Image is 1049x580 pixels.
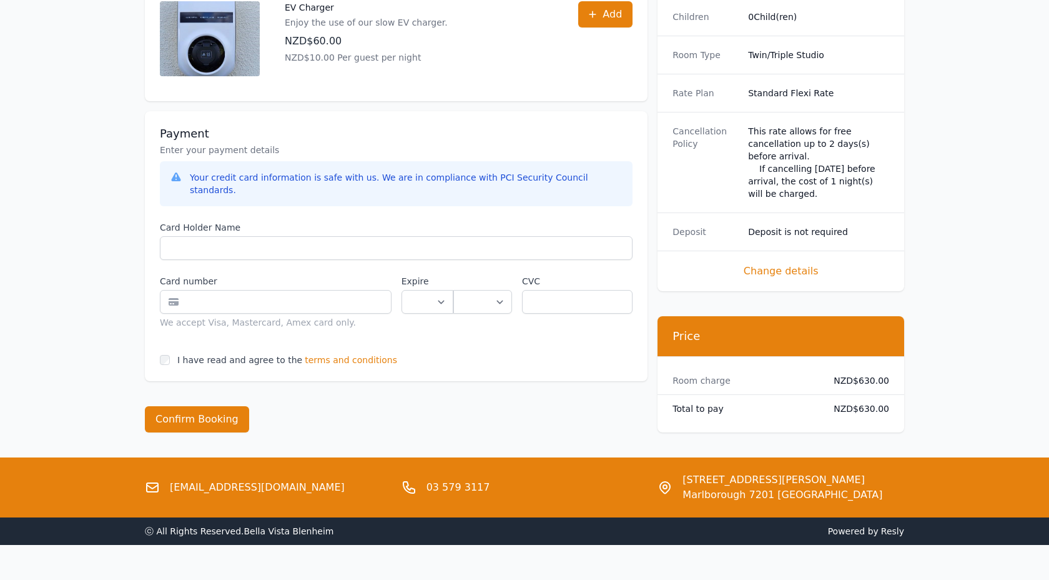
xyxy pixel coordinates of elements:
[160,144,633,156] p: Enter your payment details
[748,125,889,200] div: This rate allows for free cancellation up to 2 days(s) before arrival. If cancelling [DATE] befor...
[672,226,738,238] dt: Deposit
[748,226,889,238] dd: Deposit is not required
[426,480,490,495] a: 03 579 3117
[672,49,738,61] dt: Room Type
[672,125,738,200] dt: Cancellation Policy
[401,275,453,287] label: Expire
[285,34,448,49] p: NZD$60.00
[160,1,260,76] img: EV Charger
[672,402,814,415] dt: Total to pay
[160,316,392,329] div: We accept Visa, Mastercard, Amex card only.
[881,526,904,536] a: Resly
[522,275,633,287] label: CVC
[145,406,249,432] button: Confirm Booking
[177,355,302,365] label: I have read and agree to the
[453,275,512,287] label: .
[285,51,448,64] p: NZD$10.00 Per guest per night
[748,87,889,99] dd: Standard Flexi Rate
[190,171,623,196] div: Your credit card information is safe with us. We are in compliance with PCI Security Council stan...
[682,472,882,487] span: [STREET_ADDRESS][PERSON_NAME]
[305,354,397,366] span: terms and conditions
[160,275,392,287] label: Card number
[285,1,448,14] p: EV Charger
[145,526,333,536] span: ⓒ All Rights Reserved. Bella Vista Blenheim
[748,49,889,61] dd: Twin/Triple Studio
[285,16,448,29] p: Enjoy the use of our slow EV charger.
[748,11,889,23] dd: 0 Child(ren)
[672,87,738,99] dt: Rate Plan
[529,525,904,537] span: Powered by
[682,487,882,502] span: Marlborough 7201 [GEOGRAPHIC_DATA]
[160,126,633,141] h3: Payment
[672,329,889,344] h3: Price
[672,11,738,23] dt: Children
[824,402,889,415] dd: NZD$630.00
[603,7,622,22] span: Add
[672,264,889,279] span: Change details
[672,374,814,387] dt: Room charge
[578,1,633,27] button: Add
[170,480,345,495] a: [EMAIL_ADDRESS][DOMAIN_NAME]
[160,221,633,234] label: Card Holder Name
[824,374,889,387] dd: NZD$630.00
